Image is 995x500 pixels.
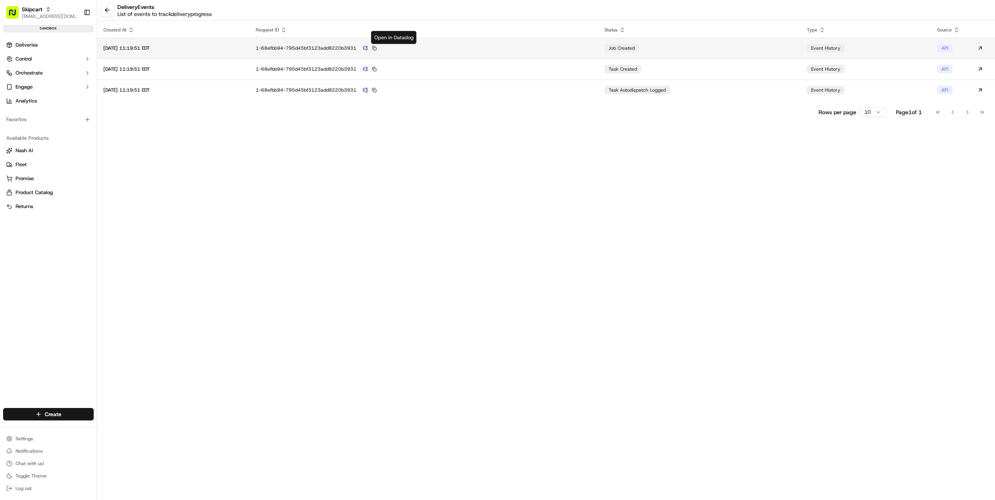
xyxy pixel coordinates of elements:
p: List of events to track delivery progress [117,10,212,18]
input: Got a question? Start typing here... [20,50,140,58]
div: Status [604,27,794,33]
button: Fleet [3,158,94,171]
button: Settings [3,433,94,444]
div: sandbox [3,25,94,33]
span: Control [16,56,32,62]
span: Analytics [16,97,37,104]
div: 💻 [66,113,72,120]
div: 1-68efbb94-795d45bf3123add8220b3931 [256,66,592,73]
span: job created [609,45,635,51]
a: Returns [6,203,91,210]
span: event history [811,66,840,72]
span: Settings [16,436,33,442]
span: Toggle Theme [16,473,47,479]
a: Product Catalog [6,189,91,196]
div: Request ID [256,27,592,33]
span: Create [45,410,61,418]
div: We're available if you need us! [26,82,98,88]
span: Engage [16,83,33,90]
div: 📗 [8,113,14,120]
a: Powered byPylon [55,131,94,137]
a: Deliveries [3,39,94,51]
div: 1-68efbb94-795d45bf3123add8220b3931 [256,87,592,94]
a: Analytics [3,95,94,107]
button: Skipcart [22,5,42,13]
p: Rows per page [819,108,856,116]
a: 📗Knowledge Base [5,109,63,123]
span: Nash AI [16,147,33,154]
a: 💻API Documentation [63,109,128,123]
span: event history [811,45,840,51]
span: Fleet [16,161,27,168]
p: Welcome 👋 [8,31,141,43]
button: Toggle Theme [3,470,94,481]
div: Open in Datadog [371,31,417,44]
div: Available Products [3,132,94,144]
span: Orchestrate [16,69,43,76]
div: Favorites [3,113,94,126]
div: 1-68efbb94-795d45bf3123add8220b3931 [256,45,592,52]
button: Engage [3,81,94,93]
span: Pylon [77,132,94,137]
button: Control [3,53,94,65]
a: Fleet [6,161,91,168]
button: Orchestrate [3,67,94,79]
button: Skipcart[EMAIL_ADDRESS][DOMAIN_NAME] [3,3,80,22]
span: Log out [16,485,31,491]
button: Log out [3,483,94,494]
div: [DATE] 11:19:51 EDT [103,66,243,72]
button: Chat with us! [3,458,94,469]
span: Deliveries [16,42,38,49]
button: Promise [3,172,94,185]
button: Create [3,408,94,420]
button: Product Catalog [3,186,94,199]
span: Returns [16,203,33,210]
button: Returns [3,200,94,213]
span: API Documentation [73,113,125,120]
div: Type [807,27,925,33]
button: Nash AI [3,144,94,157]
span: Chat with us! [16,460,44,467]
span: Product Catalog [16,189,53,196]
a: Nash AI [6,147,91,154]
div: API [937,86,953,94]
span: task autodispatch logged [609,87,666,93]
div: Page 1 of 1 [896,108,922,116]
div: Created At [103,27,243,33]
div: Source [937,27,960,33]
span: task created [609,66,637,72]
div: API [937,65,953,73]
button: [EMAIL_ADDRESS][DOMAIN_NAME] [22,13,77,19]
img: Nash [8,8,23,23]
div: Start new chat [26,74,127,82]
div: [DATE] 11:19:51 EDT [103,87,243,93]
span: Notifications [16,448,43,454]
span: Promise [16,175,34,182]
button: Notifications [3,446,94,457]
span: event history [811,87,840,93]
h2: delivery Events [117,3,212,11]
span: Knowledge Base [16,113,59,120]
div: API [937,44,953,52]
img: 1736555255976-a54dd68f-1ca7-489b-9aae-adbdc363a1c4 [8,74,22,88]
div: [DATE] 11:19:51 EDT [103,45,243,51]
button: Start new chat [132,76,141,86]
a: Promise [6,175,91,182]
